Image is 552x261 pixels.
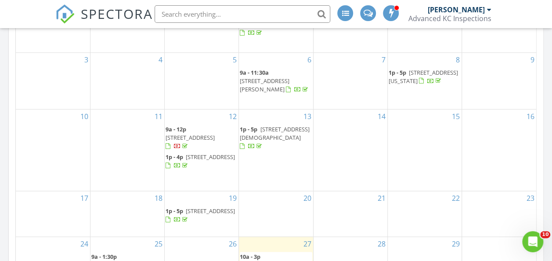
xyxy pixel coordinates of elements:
[389,69,458,85] span: [STREET_ADDRESS][US_STATE]
[186,153,235,161] span: [STREET_ADDRESS]
[239,109,313,191] td: Go to August 13, 2025
[166,125,215,150] a: 9a - 12p [STREET_ADDRESS]
[91,253,117,261] span: 9a - 1:30p
[166,134,215,141] span: [STREET_ADDRESS]
[240,68,312,95] a: 9a - 11:30a [STREET_ADDRESS][PERSON_NAME]
[186,207,235,215] span: [STREET_ADDRESS]
[90,52,164,109] td: Go to August 4, 2025
[90,109,164,191] td: Go to August 11, 2025
[166,207,183,215] span: 1p - 5p
[389,69,406,76] span: 1p - 5p
[166,152,238,171] a: 1p - 4p [STREET_ADDRESS]
[376,191,387,205] a: Go to August 21, 2025
[240,69,309,93] a: 9a - 11:30a [STREET_ADDRESS][PERSON_NAME]
[165,109,239,191] td: Go to August 12, 2025
[529,53,536,67] a: Go to August 9, 2025
[462,109,536,191] td: Go to August 16, 2025
[240,77,289,93] span: [STREET_ADDRESS][PERSON_NAME]
[380,53,387,67] a: Go to August 7, 2025
[376,109,387,123] a: Go to August 14, 2025
[153,191,164,205] a: Go to August 18, 2025
[239,191,313,236] td: Go to August 20, 2025
[166,153,235,169] a: 1p - 4p [STREET_ADDRESS]
[313,52,387,109] td: Go to August 7, 2025
[239,52,313,109] td: Go to August 6, 2025
[389,68,461,87] a: 1p - 5p [STREET_ADDRESS][US_STATE]
[165,52,239,109] td: Go to August 5, 2025
[450,191,462,205] a: Go to August 22, 2025
[240,124,312,152] a: 1p - 5p [STREET_ADDRESS][DEMOGRAPHIC_DATA]
[525,109,536,123] a: Go to August 16, 2025
[525,191,536,205] a: Go to August 23, 2025
[166,124,238,152] a: 9a - 12p [STREET_ADDRESS]
[16,109,90,191] td: Go to August 10, 2025
[462,191,536,236] td: Go to August 23, 2025
[79,191,90,205] a: Go to August 17, 2025
[166,206,238,225] a: 1p - 5p [STREET_ADDRESS]
[387,191,462,236] td: Go to August 22, 2025
[408,14,491,23] div: Advanced KC Inspections
[302,109,313,123] a: Go to August 13, 2025
[227,237,238,251] a: Go to August 26, 2025
[389,69,458,85] a: 1p - 5p [STREET_ADDRESS][US_STATE]
[240,125,257,133] span: 1p - 5p
[427,5,484,14] div: [PERSON_NAME]
[313,191,387,236] td: Go to August 21, 2025
[155,5,330,23] input: Search everything...
[450,109,462,123] a: Go to August 15, 2025
[387,109,462,191] td: Go to August 15, 2025
[81,4,153,23] span: SPECTORA
[540,231,550,238] span: 10
[90,191,164,236] td: Go to August 18, 2025
[166,12,235,28] a: 1p - 5p [STREET_ADDRESS][US_STATE]
[79,237,90,251] a: Go to August 24, 2025
[227,109,238,123] a: Go to August 12, 2025
[166,153,183,161] span: 1p - 4p
[387,52,462,109] td: Go to August 8, 2025
[462,52,536,109] td: Go to August 9, 2025
[450,237,462,251] a: Go to August 29, 2025
[166,207,235,223] a: 1p - 5p [STREET_ADDRESS]
[166,125,186,133] span: 9a - 12p
[79,109,90,123] a: Go to August 10, 2025
[227,191,238,205] a: Go to August 19, 2025
[302,237,313,251] a: Go to August 27, 2025
[16,191,90,236] td: Go to August 17, 2025
[153,109,164,123] a: Go to August 11, 2025
[55,4,75,24] img: The Best Home Inspection Software - Spectora
[302,191,313,205] a: Go to August 20, 2025
[240,125,309,141] span: [STREET_ADDRESS][DEMOGRAPHIC_DATA]
[153,237,164,251] a: Go to August 25, 2025
[157,53,164,67] a: Go to August 4, 2025
[240,125,309,150] a: 1p - 5p [STREET_ADDRESS][DEMOGRAPHIC_DATA]
[240,253,260,261] span: 10a - 3p
[240,12,289,36] a: 1p - 3:30p [STREET_ADDRESS]
[83,53,90,67] a: Go to August 3, 2025
[240,69,268,76] span: 9a - 11:30a
[454,53,462,67] a: Go to August 8, 2025
[231,53,238,67] a: Go to August 5, 2025
[165,191,239,236] td: Go to August 19, 2025
[16,52,90,109] td: Go to August 3, 2025
[55,12,153,30] a: SPECTORA
[522,231,543,252] iframe: Intercom live chat
[313,109,387,191] td: Go to August 14, 2025
[306,53,313,67] a: Go to August 6, 2025
[376,237,387,251] a: Go to August 28, 2025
